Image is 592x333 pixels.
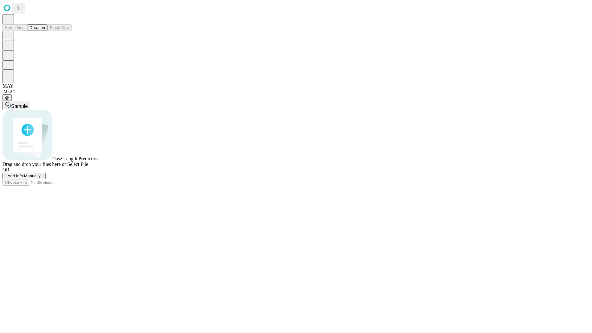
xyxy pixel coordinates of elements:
[2,24,27,31] button: Smoothing
[47,24,72,31] button: Block Size
[8,174,41,178] span: Add Info Manually
[27,24,47,31] button: Duration
[52,156,99,161] span: Case Length Prediction
[2,89,590,94] div: 2.0.241
[2,83,590,89] div: MAY
[2,101,30,110] button: Sample
[5,95,9,100] span: @
[2,162,66,167] span: Drag and drop your files here or
[67,162,88,167] span: Select File
[11,104,28,109] span: Sample
[2,173,46,179] button: Add Info Manually
[2,94,12,101] button: @
[2,167,9,172] span: OR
